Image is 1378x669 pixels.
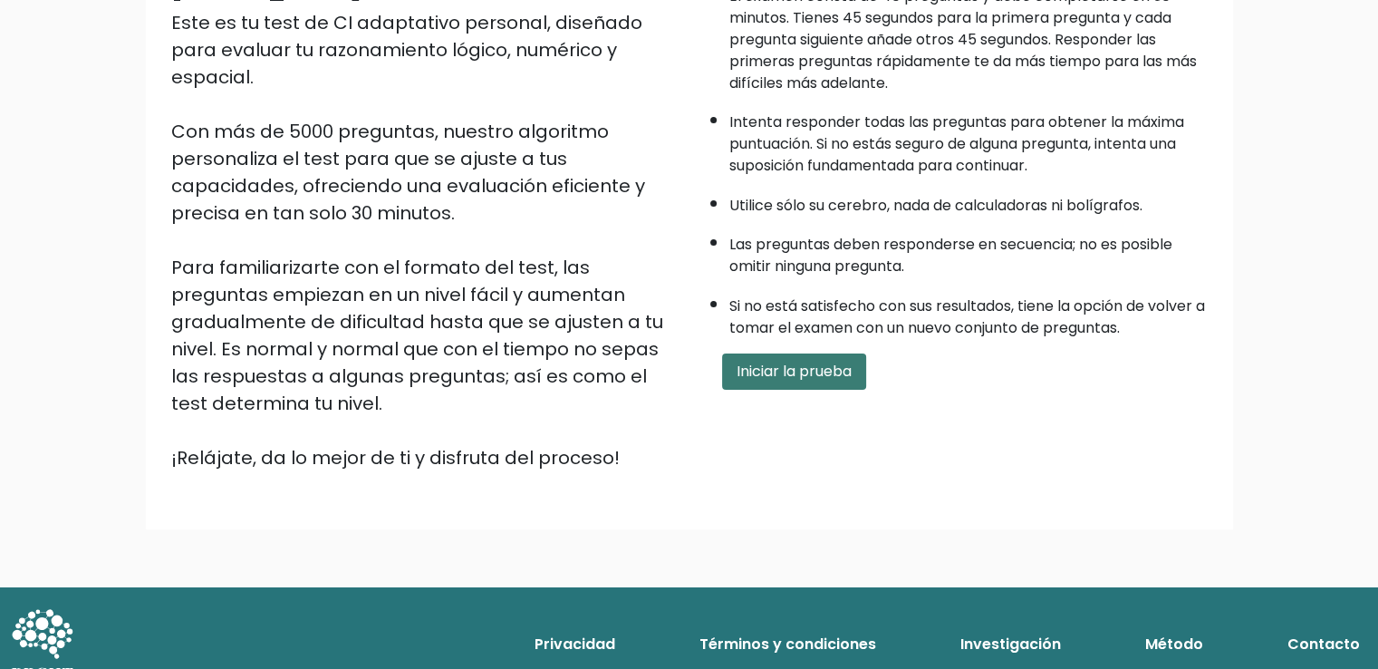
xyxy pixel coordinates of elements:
font: Método [1145,634,1203,654]
font: Privacidad [535,634,615,654]
font: Términos y condiciones [699,634,876,654]
font: Este es tu test de CI adaptativo personal, diseñado para evaluar tu razonamiento lógico, numérico... [171,10,642,90]
font: Iniciar la prueba [737,361,852,382]
font: Las preguntas deben responderse en secuencia; no es posible omitir ninguna pregunta. [729,234,1172,276]
font: Si no está satisfecho con sus resultados, tiene la opción de volver a tomar el examen con un nuev... [729,296,1205,338]
font: Utilice sólo su cerebro, nada de calculadoras ni bolígrafos. [729,195,1142,216]
a: Método [1138,626,1210,663]
a: Investigación [953,626,1068,663]
font: Para familiarizarte con el formato del test, las preguntas empiezan en un nivel fácil y aumentan ... [171,255,663,416]
font: Con más de 5000 preguntas, nuestro algoritmo personaliza el test para que se ajuste a tus capacid... [171,119,645,226]
a: Términos y condiciones [692,626,883,663]
a: Privacidad [527,626,622,663]
button: Iniciar la prueba [722,354,866,390]
a: Contacto [1280,626,1367,663]
font: ¡Relájate, da lo mejor de ti y disfruta del proceso! [171,445,620,470]
font: Contacto [1287,634,1360,654]
font: Intenta responder todas las preguntas para obtener la máxima puntuación. Si no estás seguro de al... [729,111,1184,176]
font: Investigación [960,634,1061,654]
